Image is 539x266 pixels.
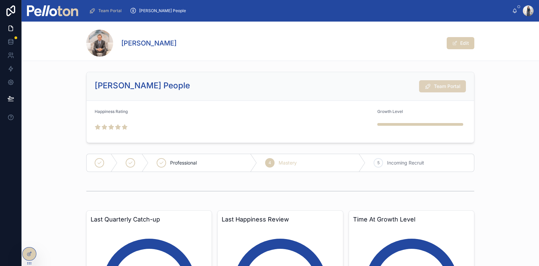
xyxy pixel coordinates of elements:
span: Professional [170,159,197,166]
a: [PERSON_NAME] People [128,5,191,17]
button: Edit [447,37,474,49]
h3: Last Happiness Review [222,215,339,224]
span: 4 [268,160,271,166]
button: Team Portal [419,80,466,92]
span: Incoming Recruit [387,159,424,166]
span: Mastery [279,159,297,166]
h3: Time At Growth Level [353,215,470,224]
span: 5 [377,160,380,166]
span: Growth Level [377,109,403,114]
h2: [PERSON_NAME] People [95,80,190,91]
a: Team Portal [87,5,126,17]
div: scrollable content [84,3,512,18]
span: [PERSON_NAME] People [139,8,186,13]
span: Happiness Rating [95,109,128,114]
h3: Last Quarterly Catch-up [91,215,208,224]
h1: [PERSON_NAME] [121,38,177,48]
span: Team Portal [434,83,461,90]
span: Team Portal [98,8,122,13]
img: App logo [27,5,78,16]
